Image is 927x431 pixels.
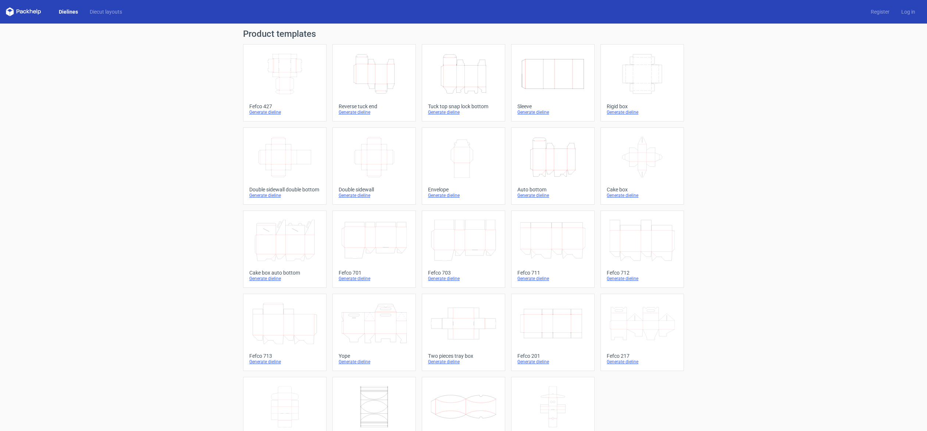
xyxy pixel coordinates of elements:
a: Log in [895,8,921,15]
div: Sleeve [517,103,588,109]
a: Diecut layouts [84,8,128,15]
div: Generate dieline [517,109,588,115]
div: Fefco 427 [249,103,320,109]
a: Auto bottomGenerate dieline [511,127,595,205]
div: Cake box [607,187,678,192]
div: Generate dieline [339,359,410,365]
div: Double sidewall double bottom [249,187,320,192]
a: Fefco 703Generate dieline [422,211,505,288]
a: Fefco 711Generate dieline [511,211,595,288]
a: YopeGenerate dieline [332,294,416,371]
a: Dielines [53,8,84,15]
div: Fefco 711 [517,270,588,276]
div: Generate dieline [428,192,499,198]
div: Reverse tuck end [339,103,410,109]
div: Tuck top snap lock bottom [428,103,499,109]
div: Generate dieline [249,276,320,282]
div: Generate dieline [517,276,588,282]
div: Fefco 703 [428,270,499,276]
div: Generate dieline [339,109,410,115]
div: Generate dieline [249,359,320,365]
div: Fefco 217 [607,353,678,359]
div: Two pieces tray box [428,353,499,359]
a: Reverse tuck endGenerate dieline [332,44,416,121]
div: Generate dieline [607,276,678,282]
a: Cake box auto bottomGenerate dieline [243,211,327,288]
div: Double sidewall [339,187,410,192]
div: Rigid box [607,103,678,109]
div: Generate dieline [517,359,588,365]
div: Generate dieline [428,276,499,282]
div: Fefco 712 [607,270,678,276]
div: Envelope [428,187,499,192]
a: Fefco 217Generate dieline [600,294,684,371]
a: Register [865,8,895,15]
a: Fefco 701Generate dieline [332,211,416,288]
a: Two pieces tray boxGenerate dieline [422,294,505,371]
a: Rigid boxGenerate dieline [600,44,684,121]
a: Tuck top snap lock bottomGenerate dieline [422,44,505,121]
div: Generate dieline [428,109,499,115]
a: Fefco 712Generate dieline [600,211,684,288]
div: Auto bottom [517,187,588,192]
div: Generate dieline [428,359,499,365]
div: Generate dieline [249,192,320,198]
a: Double sidewall double bottomGenerate dieline [243,127,327,205]
a: Fefco 201Generate dieline [511,294,595,371]
div: Generate dieline [517,192,588,198]
div: Generate dieline [339,192,410,198]
a: SleeveGenerate dieline [511,44,595,121]
a: Cake boxGenerate dieline [600,127,684,205]
div: Generate dieline [607,359,678,365]
a: Double sidewallGenerate dieline [332,127,416,205]
div: Generate dieline [339,276,410,282]
a: EnvelopeGenerate dieline [422,127,505,205]
div: Cake box auto bottom [249,270,320,276]
div: Fefco 713 [249,353,320,359]
div: Generate dieline [607,192,678,198]
div: Fefco 201 [517,353,588,359]
div: Generate dieline [249,109,320,115]
h1: Product templates [243,29,684,38]
a: Fefco 427Generate dieline [243,44,327,121]
div: Fefco 701 [339,270,410,276]
a: Fefco 713Generate dieline [243,294,327,371]
div: Yope [339,353,410,359]
div: Generate dieline [607,109,678,115]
